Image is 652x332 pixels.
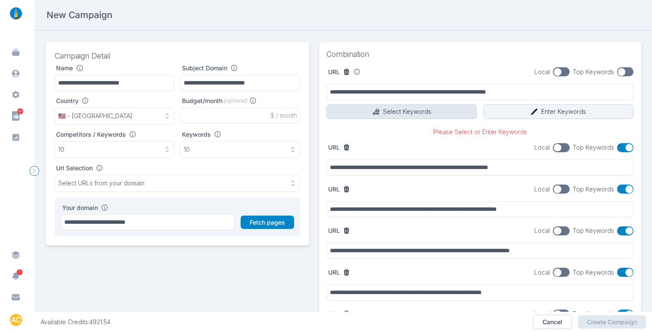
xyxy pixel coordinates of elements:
[182,64,227,72] label: Subject Domain
[180,141,300,158] button: 10
[328,310,340,318] label: URL
[534,269,550,276] span: Local
[182,131,211,138] label: Keywords
[55,107,175,125] button: 🇺🇸 - [GEOGRAPHIC_DATA]
[328,68,340,76] label: URL
[328,227,340,235] label: URL
[326,128,633,136] p: Please Select or Enter Keywords
[62,204,98,212] label: Your domain
[573,310,614,317] span: Top Keywords
[17,108,23,114] span: 63
[55,51,300,62] h3: Campaign Detail
[578,315,646,329] button: Create Campaign
[58,112,132,120] p: 🇺🇸 - [GEOGRAPHIC_DATA]
[534,144,550,151] span: Local
[7,7,25,19] img: linklaunch_small.2ae18699.png
[573,68,614,75] span: Top Keywords
[328,269,340,276] label: URL
[534,227,550,234] span: Local
[573,269,614,276] span: Top Keywords
[270,112,297,119] p: $ / month
[47,9,113,21] h2: New Campaign
[224,97,248,105] span: (optional)
[573,227,614,234] span: Top Keywords
[533,315,572,329] button: Cancel
[534,68,550,75] span: Local
[58,179,144,187] p: Select URLs from your domain
[534,310,550,317] span: Local
[241,216,294,229] button: Fetch pages
[326,104,477,119] button: Select Keywords
[56,164,93,172] label: Url Selection
[573,144,614,151] span: Top Keywords
[41,318,110,326] div: Available Credits: 4921.54
[328,185,340,193] label: URL
[56,97,78,105] label: Country
[483,104,633,119] button: Enter Keywords
[534,185,550,193] span: Local
[184,146,190,153] p: 10
[56,131,126,138] label: Competitors / Keywords
[182,97,223,105] label: Budget/month
[326,49,369,60] h3: Combination
[55,141,175,158] button: 10
[328,144,340,151] label: URL
[56,64,73,72] label: Name
[573,185,614,193] span: Top Keywords
[58,146,64,153] p: 10
[55,175,300,192] button: Select URLs from your domain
